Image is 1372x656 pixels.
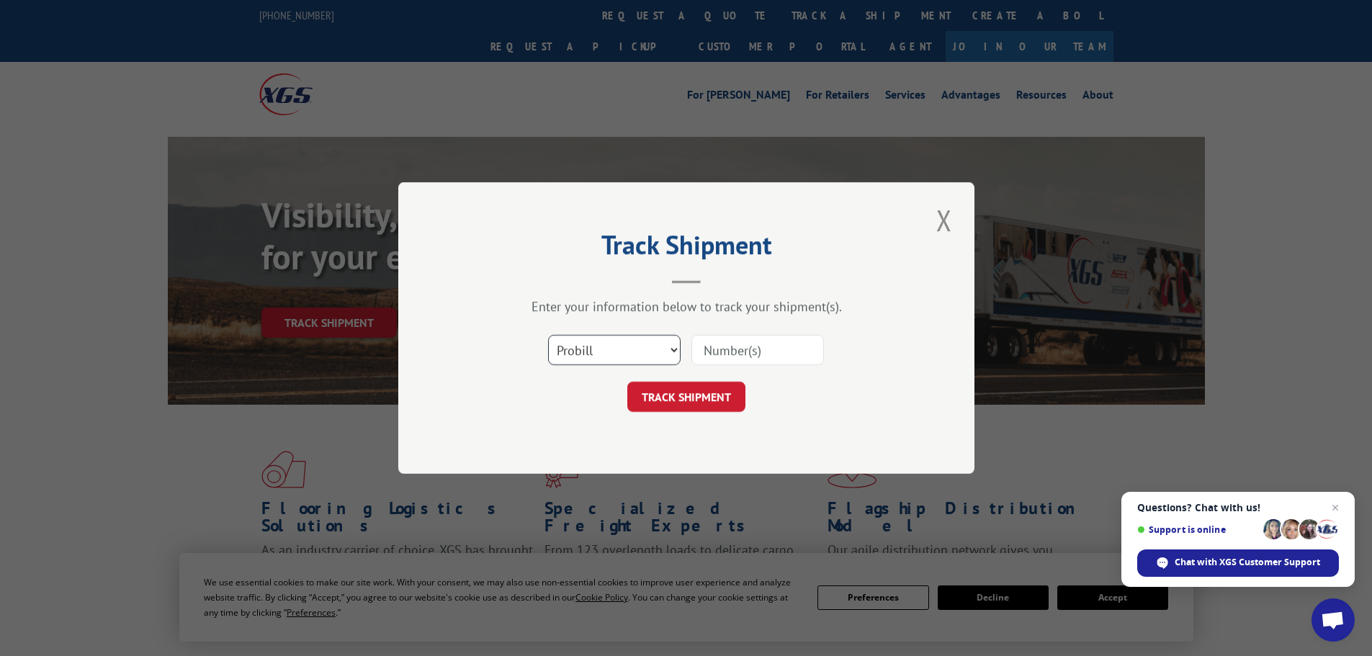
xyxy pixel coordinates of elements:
[932,200,956,240] button: Close modal
[470,298,902,315] div: Enter your information below to track your shipment(s).
[1312,598,1355,642] a: Open chat
[1137,502,1339,513] span: Questions? Chat with us!
[470,235,902,262] h2: Track Shipment
[1175,556,1320,569] span: Chat with XGS Customer Support
[627,382,745,412] button: TRACK SHIPMENT
[1137,549,1339,577] span: Chat with XGS Customer Support
[691,335,824,365] input: Number(s)
[1137,524,1258,535] span: Support is online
